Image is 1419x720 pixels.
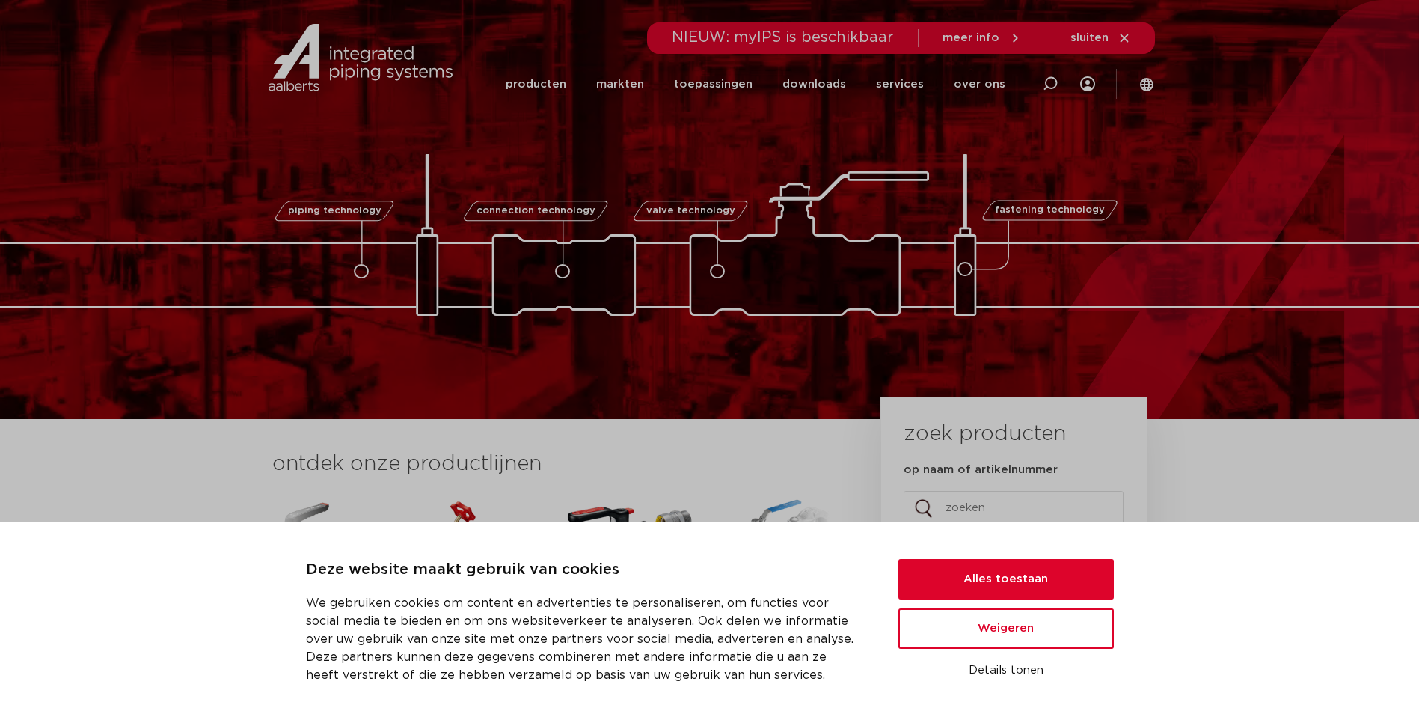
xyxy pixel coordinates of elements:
p: We gebruiken cookies om content en advertenties te personaliseren, om functies voor social media ... [306,594,862,684]
p: Deze website maakt gebruik van cookies [306,558,862,582]
span: meer info [943,32,999,43]
h3: ontdek onze productlijnen [272,449,830,479]
div: my IPS [1080,54,1095,115]
a: sluiten [1070,31,1131,45]
h3: zoek producten [904,419,1066,449]
a: downloads [782,54,846,115]
a: services [876,54,924,115]
label: op naam of artikelnummer [904,463,1058,478]
a: markten [596,54,644,115]
button: Alles toestaan [898,559,1114,600]
a: toepassingen [674,54,753,115]
nav: Menu [506,54,1005,115]
span: sluiten [1070,32,1109,43]
span: valve technology [646,206,735,216]
span: fastening technology [995,206,1105,216]
a: meer info [943,31,1022,45]
input: zoeken [904,491,1124,525]
button: Weigeren [898,608,1114,649]
a: over ons [954,54,1005,115]
span: piping technology [288,206,381,216]
a: producten [506,54,566,115]
button: Details tonen [898,658,1114,683]
span: NIEUW: myIPS is beschikbaar [672,30,894,45]
span: connection technology [476,206,595,216]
